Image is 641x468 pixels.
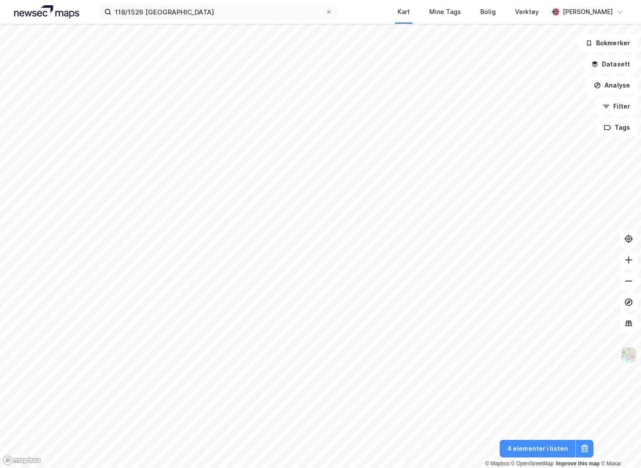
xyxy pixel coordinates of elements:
div: Mine Tags [429,7,461,17]
div: [PERSON_NAME] [563,7,613,17]
button: Filter [595,98,637,115]
img: logo.a4113a55bc3d86da70a041830d287a7e.svg [14,5,79,18]
button: Bokmerker [578,34,637,52]
a: OpenStreetMap [511,461,554,467]
iframe: Chat Widget [597,426,641,468]
button: 4 elementer i listen [500,440,575,457]
button: Datasett [584,55,637,73]
div: Kart [398,7,410,17]
a: Mapbox [485,461,509,467]
div: Kontrollprogram for chat [597,426,641,468]
input: Søk på adresse, matrikkel, gårdeiere, leietakere eller personer [111,5,325,18]
div: Verktøy [515,7,539,17]
button: Tags [597,119,637,136]
a: Improve this map [556,461,600,467]
div: Bolig [480,7,496,17]
img: Z [620,347,637,363]
button: Analyse [586,77,637,94]
a: Mapbox homepage [3,455,41,465]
